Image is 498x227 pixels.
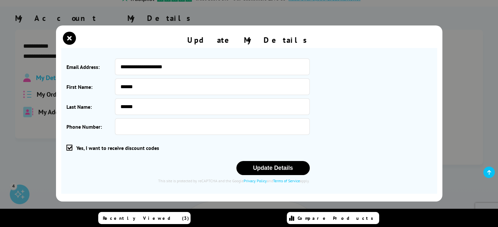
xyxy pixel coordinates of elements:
div: This site is protected by reCAPTCHA and the Google and apply. [66,178,310,183]
label: Last Name: [66,98,115,115]
label: First Name: [66,78,115,95]
a: Privacy Policy [244,178,267,183]
span: Recently Viewed (3) [103,215,189,221]
button: close modal [65,33,74,43]
div: Update My Details [187,35,311,45]
span: Yes, I want to receive discount codes [76,145,159,151]
label: Email Address: [66,58,115,75]
a: Terms of Service [273,178,300,183]
a: Recently Viewed (3) [98,212,191,224]
label: Phone Number: [66,118,115,135]
a: Compare Products [287,212,379,224]
span: Compare Products [298,215,377,221]
button: Update Details [236,161,310,175]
